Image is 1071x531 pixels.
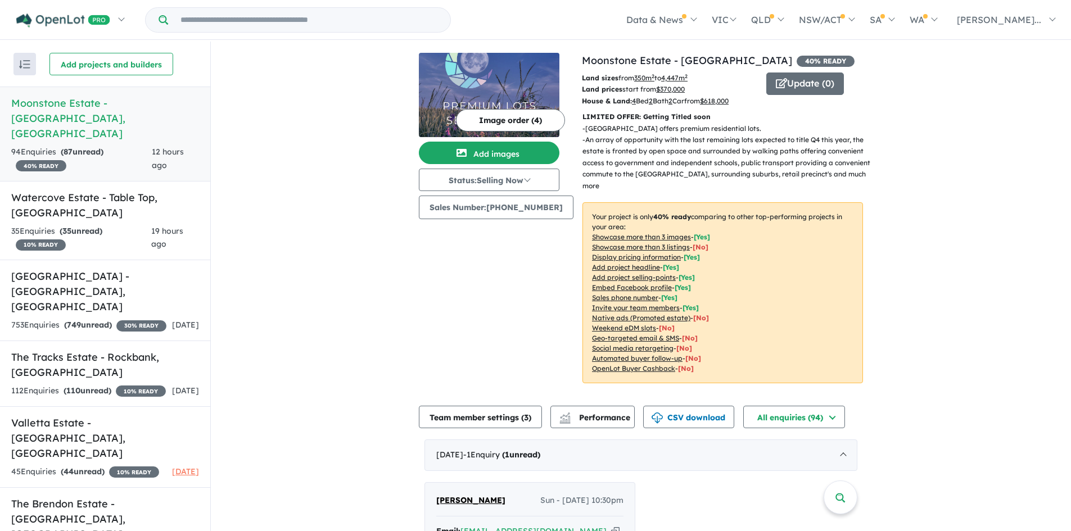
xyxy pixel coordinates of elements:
span: [ Yes ] [661,293,677,302]
u: 350 m [634,74,654,82]
span: 10 % READY [116,385,166,397]
u: $ 618,000 [700,97,729,105]
span: [No] [682,334,698,342]
button: CSV download [643,406,734,428]
u: Automated buyer follow-up [592,354,683,362]
u: 4 [632,97,636,105]
span: [No] [693,314,709,322]
u: $ 370,000 [656,85,685,93]
img: bar-chart.svg [559,416,571,423]
strong: ( unread) [60,226,102,236]
img: line-chart.svg [560,412,570,419]
b: House & Land: [582,97,632,105]
span: [DATE] [172,466,199,476]
u: Add project headline [592,263,660,271]
sup: 2 [685,73,688,79]
a: Moonstone Estate - [GEOGRAPHIC_DATA] [582,54,792,67]
span: [ Yes ] [675,283,691,292]
span: 749 [67,320,81,330]
p: - [GEOGRAPHIC_DATA] offers premium residential lots. [582,123,872,134]
strong: ( unread) [61,466,105,476]
span: [ Yes ] [663,263,679,271]
span: [DATE] [172,320,199,330]
span: Performance [561,412,630,423]
button: Image order (4) [456,109,565,131]
div: 45 Enquir ies [11,465,159,479]
button: All enquiries (94) [743,406,845,428]
span: 10 % READY [109,466,159,478]
u: Native ads (Promoted estate) [592,314,690,322]
p: Bed Bath Car from [582,96,758,107]
input: Try estate name, suburb, builder or developer [170,8,448,32]
button: Add projects and builders [49,53,173,75]
span: 35 [62,226,71,236]
span: [PERSON_NAME]... [957,14,1041,25]
p: from [582,72,758,84]
span: 40 % READY [797,56,855,67]
b: Land sizes [582,74,618,82]
u: Social media retargeting [592,344,674,352]
u: Invite your team members [592,303,680,312]
span: to [654,74,688,82]
button: Performance [550,406,635,428]
div: 35 Enquir ies [11,225,151,252]
img: sort.svg [19,60,30,69]
img: Moonstone Estate - Rockbank [419,53,559,137]
span: [No] [659,324,675,332]
strong: ( unread) [64,385,111,396]
span: 110 [66,385,80,396]
u: 2 [668,97,672,105]
b: Land prices [582,85,622,93]
img: Openlot PRO Logo White [16,13,110,28]
sup: 2 [652,73,654,79]
span: [ Yes ] [694,233,710,241]
span: [ Yes ] [684,253,700,261]
p: Your project is only comparing to other top-performing projects in your area: - - - - - - - - - -... [582,202,863,383]
span: 30 % READY [116,320,166,332]
h5: [GEOGRAPHIC_DATA] - [GEOGRAPHIC_DATA] , [GEOGRAPHIC_DATA] [11,269,199,314]
span: 1 [505,450,509,460]
span: 12 hours ago [152,147,184,170]
h5: The Tracks Estate - Rockbank , [GEOGRAPHIC_DATA] [11,350,199,380]
span: [No] [685,354,701,362]
strong: ( unread) [502,450,540,460]
u: Sales phone number [592,293,658,302]
span: [No] [676,344,692,352]
div: 753 Enquir ies [11,319,166,332]
button: Update (0) [766,72,844,95]
div: [DATE] [424,439,857,471]
span: 10 % READY [16,239,66,251]
p: - An array of opportunity with the last remaining lots expected to title Q4 this year, the estate... [582,134,872,192]
h5: Watercove Estate - Table Top , [GEOGRAPHIC_DATA] [11,190,199,220]
span: 87 [64,147,73,157]
b: 40 % ready [653,212,691,221]
u: 4,447 m [661,74,688,82]
button: Team member settings (3) [419,406,542,428]
p: start from [582,84,758,95]
span: - 1 Enquir y [463,450,540,460]
u: Embed Facebook profile [592,283,672,292]
u: Display pricing information [592,253,681,261]
span: [ Yes ] [683,303,699,312]
div: 112 Enquir ies [11,384,166,398]
u: Weekend eDM slots [592,324,656,332]
button: Add images [419,142,559,164]
u: Add project selling-points [592,273,676,282]
img: download icon [652,412,663,424]
button: Sales Number:[PHONE_NUMBER] [419,196,573,219]
p: LIMITED OFFER: Getting Titled soon [582,111,863,122]
h5: Valletta Estate - [GEOGRAPHIC_DATA] , [GEOGRAPHIC_DATA] [11,415,199,461]
a: [PERSON_NAME] [436,494,505,507]
strong: ( unread) [61,147,103,157]
span: 40 % READY [16,160,66,171]
span: Sun - [DATE] 10:30pm [540,494,623,507]
span: [DATE] [172,385,199,396]
strong: ( unread) [64,320,112,330]
u: Geo-targeted email & SMS [592,334,679,342]
span: [ No ] [693,243,708,251]
span: 44 [64,466,74,476]
span: [ Yes ] [679,273,695,282]
span: 19 hours ago [151,226,183,249]
button: Status:Selling Now [419,169,559,191]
